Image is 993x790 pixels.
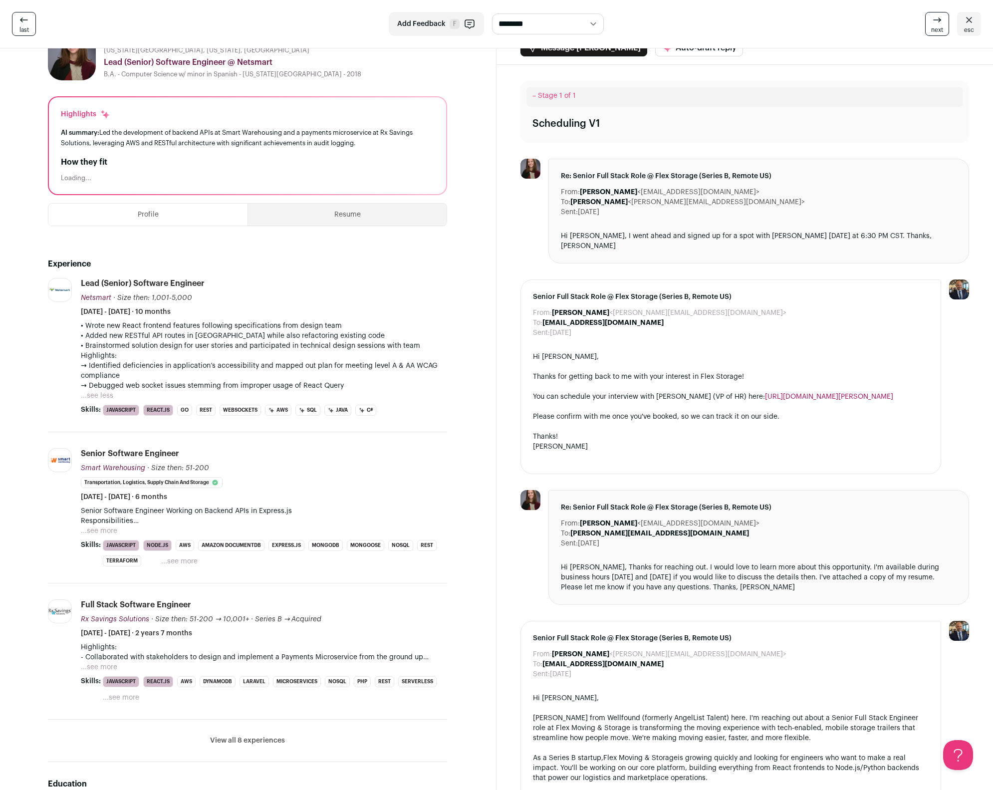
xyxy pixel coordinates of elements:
iframe: Help Scout Beacon - Open [943,740,973,770]
li: MongoDB [308,540,343,551]
div: [PERSON_NAME] [533,442,929,452]
a: esc [957,12,981,36]
div: Loading... [61,174,434,182]
button: ...see less [81,391,113,401]
span: – [532,92,536,99]
span: [US_STATE][GEOGRAPHIC_DATA], [US_STATE], [GEOGRAPHIC_DATA] [104,46,309,54]
b: [PERSON_NAME] [552,309,609,316]
span: Smart Warehousing [81,465,145,472]
b: [PERSON_NAME][EMAIL_ADDRESS][DOMAIN_NAME] [570,530,749,537]
p: • Wrote new React frontend features following specifications from design team [81,321,447,331]
li: Java [324,405,351,416]
img: 66f2a886c23a4c2f9751ef8a25928900f4f04677cc658b40b89e91683e8ace6b.jpg [48,32,96,80]
li: C# [355,405,376,416]
span: Netsmart [81,294,111,301]
button: Profile [48,204,248,226]
p: Senior Software Engineer Working on Backend APIs in Express.js [81,506,447,516]
span: Senior Full Stack Role @ Flex Storage (Series B, Remote US) [533,292,929,302]
span: esc [964,26,974,34]
dt: To: [533,318,542,328]
span: Skills: [81,540,101,550]
dt: From: [533,649,552,659]
dt: Sent: [533,328,550,338]
div: Scheduling V1 [532,117,600,131]
li: NoSQL [325,676,350,687]
div: Senior Software Engineer [81,448,179,459]
div: Full Stack Software Engineer [81,599,191,610]
dd: <[EMAIL_ADDRESS][DOMAIN_NAME]> [580,519,759,528]
li: Go [177,405,192,416]
span: Stage 1 of 1 [538,92,576,99]
img: 18202275-medium_jpg [949,279,969,299]
span: next [931,26,943,34]
p: Highlights: → Identified deficiencies in application’s accessibility and mapped out plan for meet... [81,351,447,391]
div: Hi [PERSON_NAME], [533,693,929,703]
span: Series B → Acquired [255,616,322,623]
div: [PERSON_NAME] from Wellfound (formerly AngelList Talent) here. I'm reaching out about a Senior Fu... [533,713,929,743]
div: Led the development of backend APIs at Smart Warehousing and a payments microservice at Rx Saving... [61,127,434,148]
li: REST [417,540,437,551]
dt: From: [533,308,552,318]
span: Skills: [81,676,101,686]
button: View all 8 experiences [210,736,285,746]
span: Add Feedback [397,19,446,29]
dd: <[PERSON_NAME][EMAIL_ADDRESS][DOMAIN_NAME]> [552,308,786,318]
dt: From: [561,519,580,528]
span: · Size then: 51-200 [147,465,209,472]
span: Rx Savings Solutions [81,616,149,623]
span: · Size then: 1,001-5,000 [113,294,192,301]
li: WebSockets [220,405,261,416]
img: 66f2a886c23a4c2f9751ef8a25928900f4f04677cc658b40b89e91683e8ace6b.jpg [520,490,540,510]
li: AWS [177,676,196,687]
div: As a Series B startup, is growing quickly and looking for engineers who want to make a real impac... [533,753,929,783]
div: Hi [PERSON_NAME], [533,352,929,362]
span: Re: Senior Full Stack Role @ Flex Storage (Series B, Remote US) [561,171,957,181]
div: You can schedule your interview with [PERSON_NAME] (VP of HR) here: [533,392,929,402]
b: [PERSON_NAME] [580,189,637,196]
li: React.js [143,405,173,416]
span: · Size then: 51-200 → 10,001+ [151,616,249,623]
b: [PERSON_NAME] [552,651,609,658]
li: JavaScript [103,540,139,551]
li: REST [375,676,394,687]
dd: <[EMAIL_ADDRESS][DOMAIN_NAME]> [580,187,759,197]
b: [EMAIL_ADDRESS][DOMAIN_NAME] [542,661,664,668]
p: - Collaborated with stakeholders to design and implement a Payments Microservice from the ground up [81,652,447,662]
div: Highlights [61,109,110,119]
h2: Experience [48,258,447,270]
dd: [DATE] [550,669,571,679]
img: ee6fa57318d0dd12c106aa461ea2d2b24e9d7052ab3e12e3c0dad6913988137d.jpg [48,287,71,292]
li: JavaScript [103,676,139,687]
a: next [925,12,949,36]
li: AWS [176,540,194,551]
div: Lead (Senior) Software Engineer [81,278,205,289]
span: Senior Full Stack Role @ Flex Storage (Series B, Remote US) [533,633,929,643]
li: JavaScript [103,405,139,416]
dd: <[PERSON_NAME][EMAIL_ADDRESS][DOMAIN_NAME]> [552,649,786,659]
li: AWS [265,405,291,416]
a: [URL][DOMAIN_NAME][PERSON_NAME] [765,393,893,400]
dt: To: [561,528,570,538]
dd: [DATE] [578,207,599,217]
dt: To: [561,197,570,207]
li: NoSQL [388,540,413,551]
li: Terraform [103,555,141,566]
li: PHP [354,676,371,687]
p: • Added new RESTful API routes in [GEOGRAPHIC_DATA] while also refactoring existing code [81,331,447,341]
button: ...see more [161,556,198,566]
dd: [DATE] [550,328,571,338]
p: Responsibilities - Gathered requirements and produced technical plans for new feature requests. I... [81,516,447,526]
button: Resume [248,204,447,226]
li: REST [196,405,216,416]
dt: From: [561,187,580,197]
span: Skills: [81,405,101,415]
li: SQL [295,405,320,416]
li: React.js [143,676,173,687]
li: Express.js [268,540,304,551]
img: a11771a5e9ea70ad368c2f9e224423afc2ae64c18b36ec3119775100c2b718a8.jpg [48,608,71,615]
span: AI summary: [61,129,99,136]
dt: Sent: [561,207,578,217]
li: Microservices [273,676,321,687]
li: Transportation, Logistics, Supply Chain and Storage [81,477,223,488]
dd: <[PERSON_NAME][EMAIL_ADDRESS][DOMAIN_NAME]> [570,197,805,207]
